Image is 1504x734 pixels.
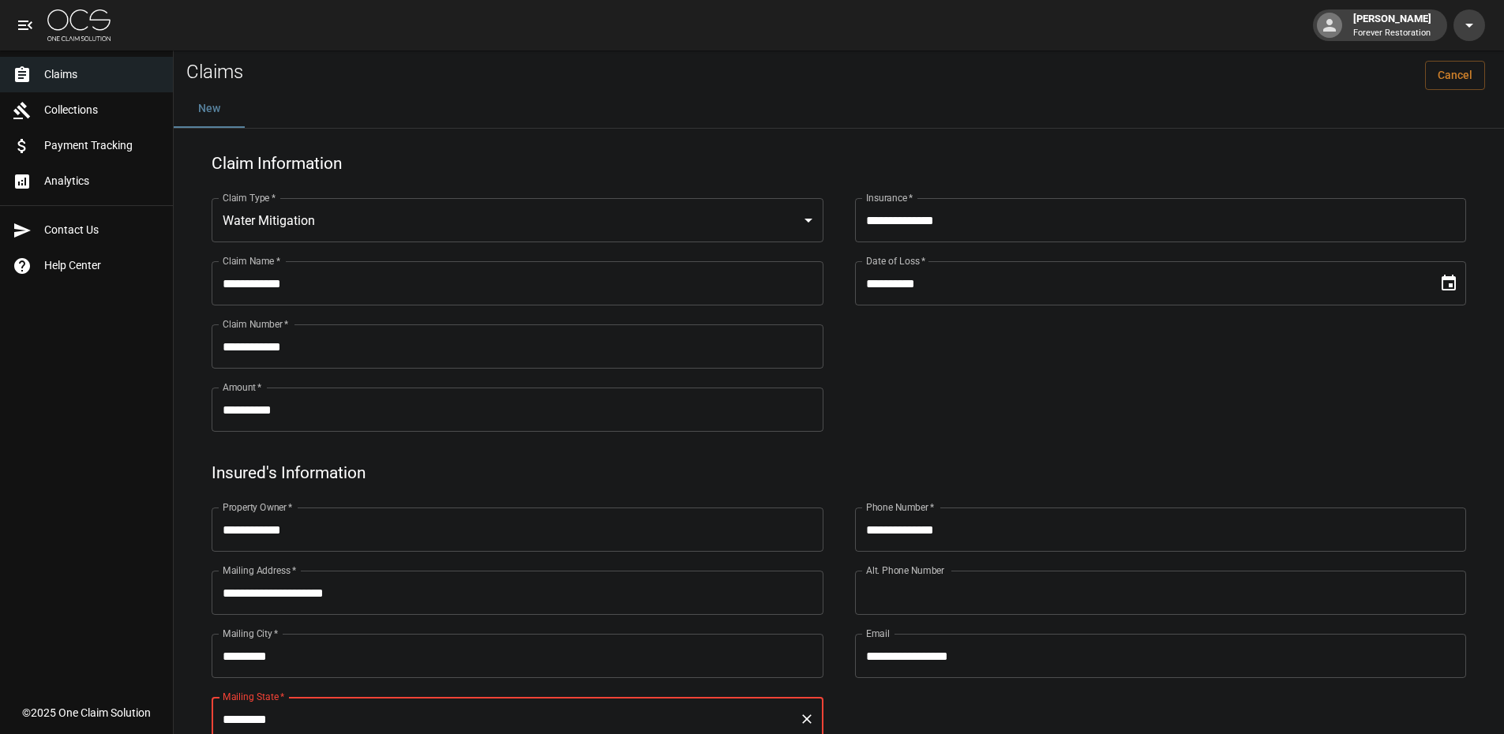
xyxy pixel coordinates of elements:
[44,173,160,189] span: Analytics
[174,90,245,128] button: New
[223,317,288,331] label: Claim Number
[223,191,276,204] label: Claim Type
[223,564,296,577] label: Mailing Address
[44,66,160,83] span: Claims
[223,627,279,640] label: Mailing City
[1353,27,1431,40] p: Forever Restoration
[44,222,160,238] span: Contact Us
[174,90,1504,128] div: dynamic tabs
[1425,61,1485,90] a: Cancel
[223,254,280,268] label: Claim Name
[186,61,243,84] h2: Claims
[44,257,160,274] span: Help Center
[212,198,823,242] div: Water Mitigation
[1433,268,1465,299] button: Choose date, selected date is Aug 9, 2025
[223,500,293,514] label: Property Owner
[866,254,925,268] label: Date of Loss
[44,137,160,154] span: Payment Tracking
[44,102,160,118] span: Collections
[866,627,890,640] label: Email
[866,191,913,204] label: Insurance
[796,708,818,730] button: Clear
[1347,11,1438,39] div: [PERSON_NAME]
[22,705,151,721] div: © 2025 One Claim Solution
[223,380,262,394] label: Amount
[9,9,41,41] button: open drawer
[47,9,111,41] img: ocs-logo-white-transparent.png
[866,500,934,514] label: Phone Number
[866,564,944,577] label: Alt. Phone Number
[223,690,284,703] label: Mailing State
